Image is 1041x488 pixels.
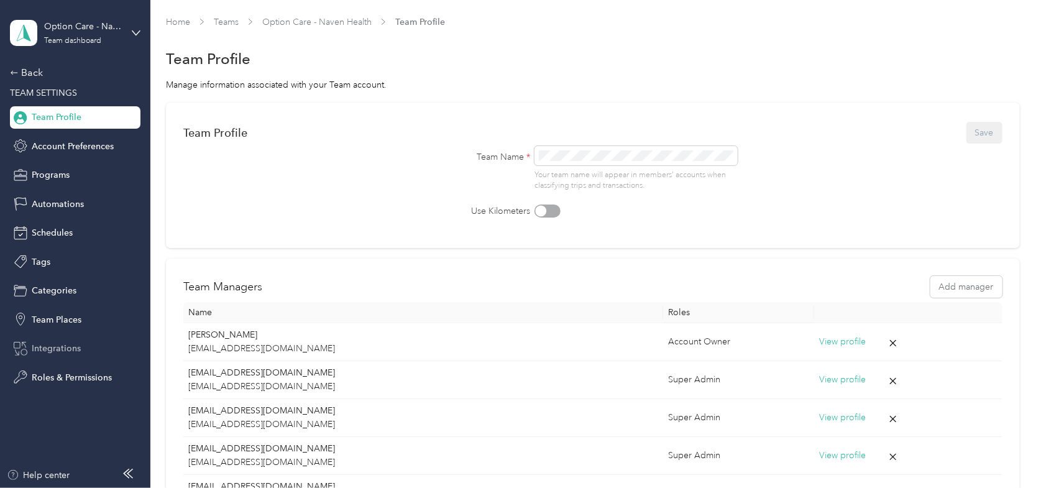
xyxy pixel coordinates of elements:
[166,78,1020,91] div: Manage information associated with your Team account.
[534,170,738,191] p: Your team name will appear in members’ accounts when classifying trips and transactions.
[32,256,50,269] span: Tags
[183,279,262,295] h2: Team Managers
[188,328,658,342] p: [PERSON_NAME]
[183,126,247,139] div: Team Profile
[819,335,866,349] button: View profile
[166,17,190,27] a: Home
[32,198,84,211] span: Automations
[7,469,70,482] button: Help center
[668,335,809,349] div: Account Owner
[32,168,70,182] span: Programs
[32,342,81,355] span: Integrations
[32,111,81,124] span: Team Profile
[930,276,1002,298] button: Add manager
[663,302,814,323] th: Roles
[188,404,658,418] p: [EMAIL_ADDRESS][DOMAIN_NAME]
[32,313,81,326] span: Team Places
[819,373,866,387] button: View profile
[188,456,658,469] p: [EMAIL_ADDRESS][DOMAIN_NAME]
[395,16,445,29] span: Team Profile
[819,449,866,463] button: View profile
[44,20,122,33] div: Option Care - Naven Health
[166,52,250,65] h1: Team Profile
[668,411,809,425] div: Super Admin
[188,366,658,380] p: [EMAIL_ADDRESS][DOMAIN_NAME]
[10,65,134,80] div: Back
[183,302,663,323] th: Name
[188,442,658,456] p: [EMAIL_ADDRESS][DOMAIN_NAME]
[10,88,77,98] span: TEAM SETTINGS
[188,418,658,431] p: [EMAIL_ADDRESS][DOMAIN_NAME]
[44,37,101,45] div: Team dashboard
[668,449,809,463] div: Super Admin
[32,140,114,153] span: Account Preferences
[668,373,809,387] div: Super Admin
[214,17,239,27] a: Teams
[188,342,658,356] p: [EMAIL_ADDRESS][DOMAIN_NAME]
[971,418,1041,488] iframe: Everlance-gr Chat Button Frame
[819,411,866,425] button: View profile
[262,17,372,27] a: Option Care - Naven Health
[419,205,531,218] label: Use Kilometers
[419,150,531,163] label: Team Name
[32,371,112,384] span: Roles & Permissions
[32,226,73,239] span: Schedules
[32,284,76,297] span: Categories
[188,380,658,394] p: [EMAIL_ADDRESS][DOMAIN_NAME]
